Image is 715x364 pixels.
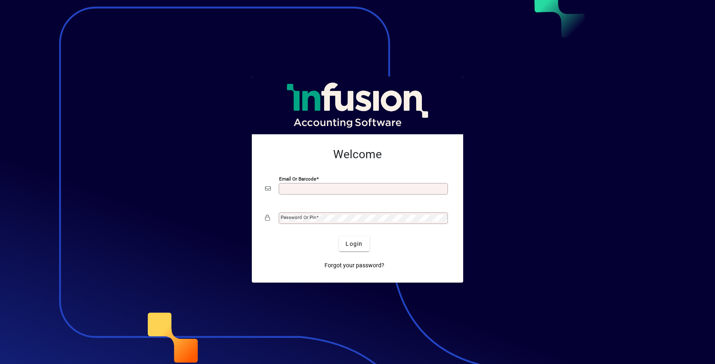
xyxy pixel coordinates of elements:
mat-label: Email or Barcode [279,176,316,182]
span: Login [346,240,362,248]
mat-label: Password or Pin [281,214,316,220]
button: Login [339,236,369,251]
h2: Welcome [265,148,450,162]
span: Forgot your password? [324,261,384,270]
a: Forgot your password? [321,258,388,273]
